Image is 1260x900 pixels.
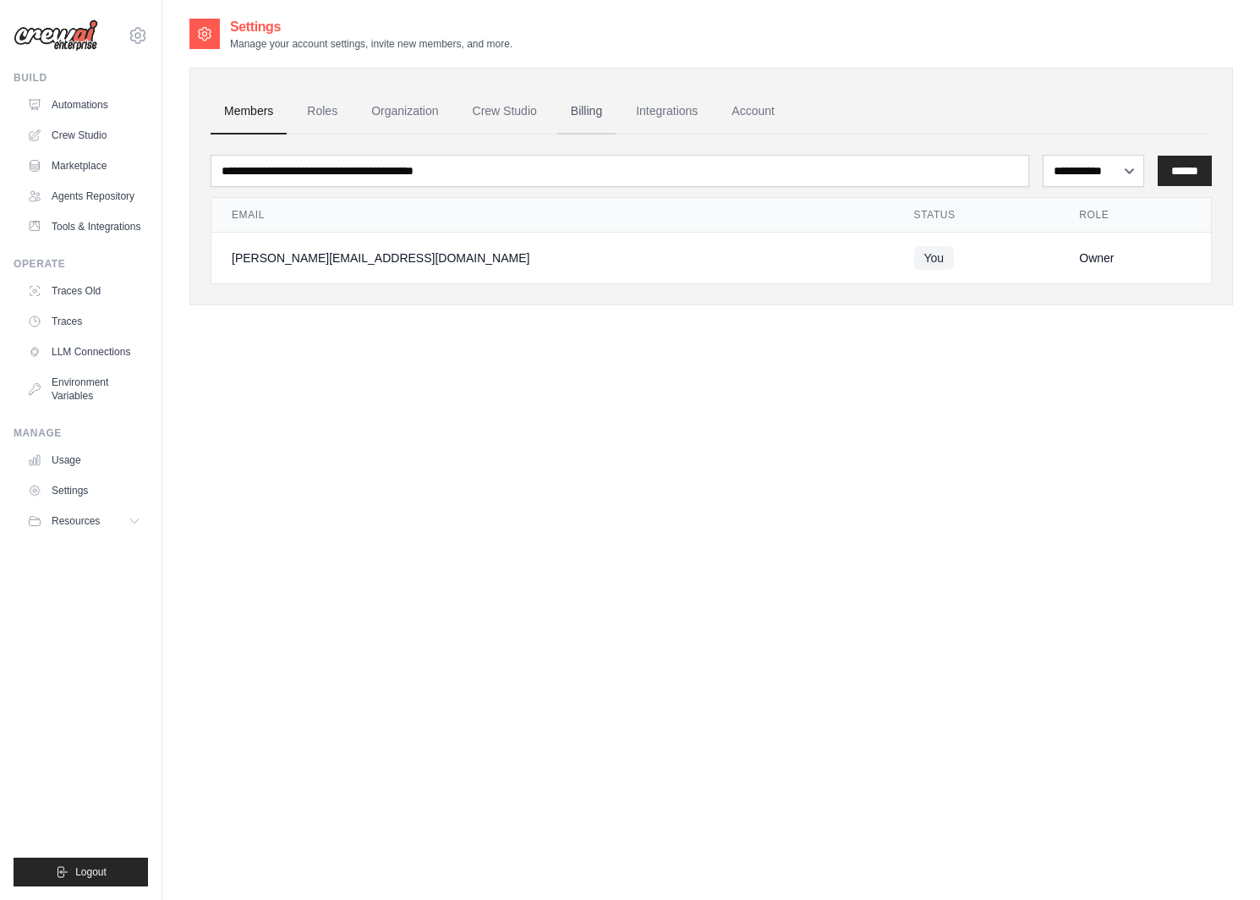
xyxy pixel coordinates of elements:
img: Logo [14,19,98,52]
button: Resources [20,508,148,535]
a: Roles [293,89,351,134]
p: Manage your account settings, invite new members, and more. [230,37,512,51]
a: Agents Repository [20,183,148,210]
button: Logout [14,858,148,886]
div: Build [14,71,148,85]
a: Integrations [622,89,711,134]
a: Members [211,89,287,134]
a: Marketplace [20,152,148,179]
a: LLM Connections [20,338,148,365]
a: Traces Old [20,277,148,305]
a: Usage [20,447,148,474]
a: Organization [358,89,452,134]
div: Owner [1079,250,1191,266]
th: Status [894,198,1060,233]
span: You [914,246,955,270]
span: Logout [75,865,107,879]
a: Settings [20,477,148,504]
a: Account [718,89,788,134]
a: Environment Variables [20,369,148,409]
h2: Settings [230,17,512,37]
a: Crew Studio [20,122,148,149]
a: Crew Studio [459,89,551,134]
div: Operate [14,257,148,271]
th: Email [211,198,894,233]
div: Manage [14,426,148,440]
a: Traces [20,308,148,335]
span: Resources [52,514,100,528]
a: Tools & Integrations [20,213,148,240]
div: [PERSON_NAME][EMAIL_ADDRESS][DOMAIN_NAME] [232,250,874,266]
a: Automations [20,91,148,118]
th: Role [1059,198,1211,233]
a: Billing [557,89,616,134]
